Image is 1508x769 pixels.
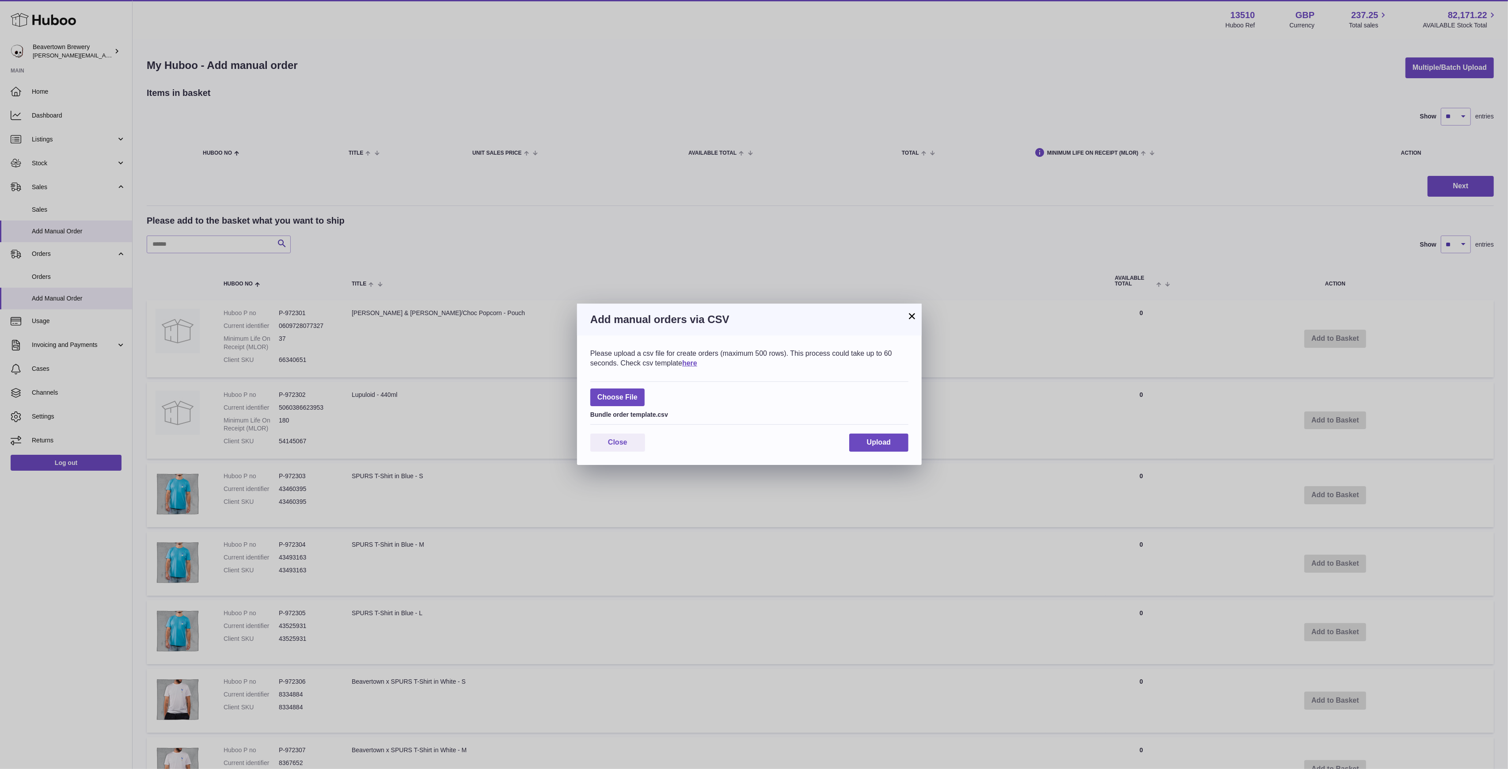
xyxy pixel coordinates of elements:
div: Please upload a csv file for create orders (maximum 500 rows). This process could take up to 60 s... [590,349,908,368]
button: Close [590,434,645,452]
div: Bundle order template.csv [590,408,908,419]
a: here [682,359,697,367]
button: × [907,311,917,321]
button: Upload [849,434,908,452]
h3: Add manual orders via CSV [590,312,908,327]
span: Close [608,438,627,446]
span: Upload [867,438,891,446]
span: Choose File [590,388,645,407]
